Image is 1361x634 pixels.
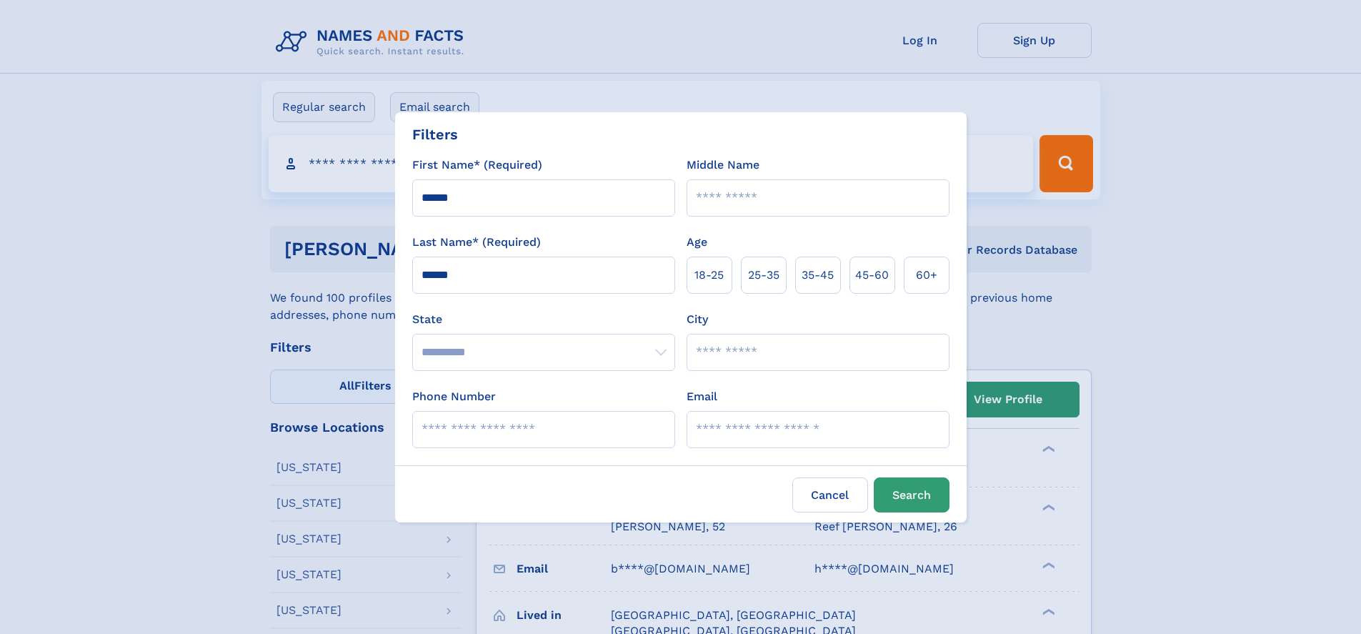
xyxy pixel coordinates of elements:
[687,311,708,328] label: City
[748,267,779,284] span: 25‑35
[802,267,834,284] span: 35‑45
[855,267,889,284] span: 45‑60
[687,234,707,251] label: Age
[412,311,675,328] label: State
[412,388,496,405] label: Phone Number
[916,267,937,284] span: 60+
[412,124,458,145] div: Filters
[412,157,542,174] label: First Name* (Required)
[687,157,759,174] label: Middle Name
[412,234,541,251] label: Last Name* (Required)
[694,267,724,284] span: 18‑25
[792,477,868,512] label: Cancel
[687,388,717,405] label: Email
[874,477,949,512] button: Search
